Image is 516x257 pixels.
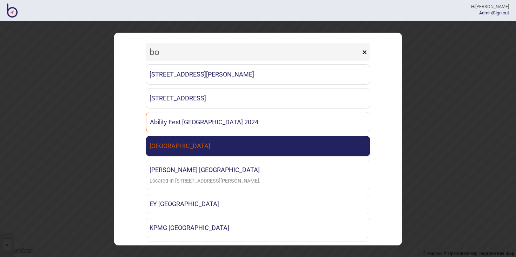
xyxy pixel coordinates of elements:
a: Admin [479,10,492,15]
input: Search locations by tag + name [146,43,360,61]
a: Ability Fest [GEOGRAPHIC_DATA] 2024 [146,112,370,132]
a: [GEOGRAPHIC_DATA] [146,136,370,156]
a: [STREET_ADDRESS] [146,88,370,108]
a: KPMG [GEOGRAPHIC_DATA] [146,218,370,238]
span: | [479,10,493,15]
img: BindiMaps CMS [7,4,18,18]
a: [PERSON_NAME] [GEOGRAPHIC_DATA]Located in [STREET_ADDRESS][PERSON_NAME]. [146,160,370,190]
button: Sign out [493,10,509,15]
div: Hi [PERSON_NAME] [471,4,509,10]
a: [STREET_ADDRESS][PERSON_NAME] [146,64,370,85]
button: × [359,43,370,61]
a: EY [GEOGRAPHIC_DATA] [146,194,370,214]
div: Located in 333 Collins Tower, Level 18. [150,176,260,186]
